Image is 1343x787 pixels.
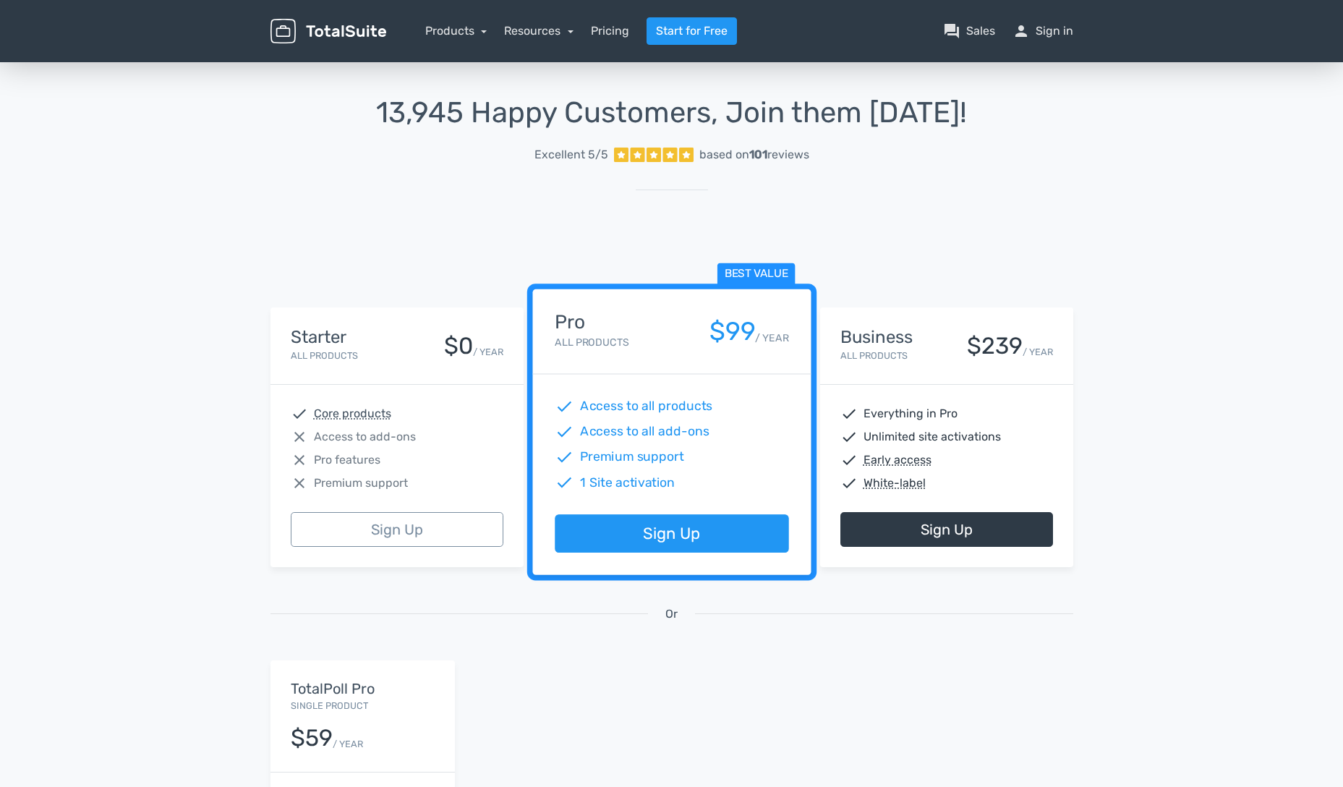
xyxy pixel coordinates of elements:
[555,397,574,416] span: check
[580,397,712,416] span: Access to all products
[864,475,926,492] abbr: White-label
[425,24,487,38] a: Products
[1012,22,1073,40] a: personSign in
[555,422,574,441] span: check
[1023,345,1053,359] small: / YEAR
[314,428,416,446] span: Access to add-ons
[291,428,308,446] span: close
[291,405,308,422] span: check
[270,19,386,44] img: TotalSuite for WordPress
[1012,22,1030,40] span: person
[840,405,858,422] span: check
[864,405,958,422] span: Everything in Pro
[555,473,574,492] span: check
[291,681,435,697] h5: TotalPoll Pro
[840,428,858,446] span: check
[840,350,908,361] small: All Products
[270,140,1073,169] a: Excellent 5/5 based on101reviews
[555,448,574,467] span: check
[864,428,1001,446] span: Unlimited site activations
[291,328,358,346] h4: Starter
[755,331,788,346] small: / YEAR
[291,726,333,751] div: $59
[314,475,408,492] span: Premium support
[840,475,858,492] span: check
[291,700,368,711] small: Single Product
[291,512,503,547] a: Sign Up
[840,512,1053,547] a: Sign Up
[444,333,473,359] div: $0
[840,451,858,469] span: check
[749,148,767,161] strong: 101
[333,737,363,751] small: / YEAR
[291,475,308,492] span: close
[314,405,391,422] abbr: Core products
[314,451,380,469] span: Pro features
[555,312,628,333] h4: Pro
[291,350,358,361] small: All Products
[580,473,675,492] span: 1 Site activation
[291,451,308,469] span: close
[709,318,755,346] div: $99
[717,263,795,286] span: Best value
[840,328,913,346] h4: Business
[943,22,995,40] a: question_answerSales
[591,22,629,40] a: Pricing
[580,448,683,467] span: Premium support
[270,97,1073,129] h1: 13,945 Happy Customers, Join them [DATE]!
[534,146,608,163] span: Excellent 5/5
[555,336,628,349] small: All Products
[504,24,574,38] a: Resources
[580,422,709,441] span: Access to all add-ons
[555,515,788,553] a: Sign Up
[665,605,678,623] span: Or
[647,17,737,45] a: Start for Free
[967,333,1023,359] div: $239
[864,451,931,469] abbr: Early access
[943,22,960,40] span: question_answer
[699,146,809,163] div: based on reviews
[473,345,503,359] small: / YEAR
